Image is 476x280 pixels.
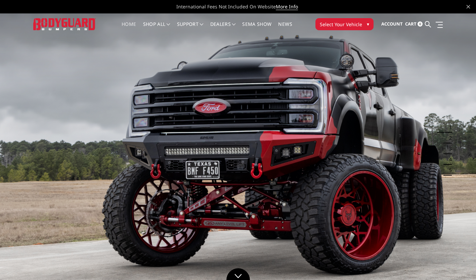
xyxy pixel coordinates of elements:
button: 3 of 5 [445,143,452,154]
a: shop all [143,22,170,35]
img: BODYGUARD BUMPERS [33,18,96,31]
button: 1 of 5 [445,122,452,133]
button: 4 of 5 [445,154,452,165]
button: 5 of 5 [445,165,452,176]
span: ▾ [367,20,369,28]
span: Select Your Vehicle [320,21,362,28]
a: News [278,22,292,35]
a: Support [177,22,204,35]
a: More Info [276,3,298,10]
button: 2 of 5 [445,133,452,143]
a: Dealers [210,22,236,35]
a: SEMA Show [242,22,271,35]
a: Home [122,22,136,35]
span: Account [381,21,403,27]
span: Cart [405,21,417,27]
button: Select Your Vehicle [315,18,374,30]
a: Cart 0 [405,15,423,33]
span: 0 [418,21,423,27]
a: Account [381,15,403,33]
a: Click to Down [226,268,250,280]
